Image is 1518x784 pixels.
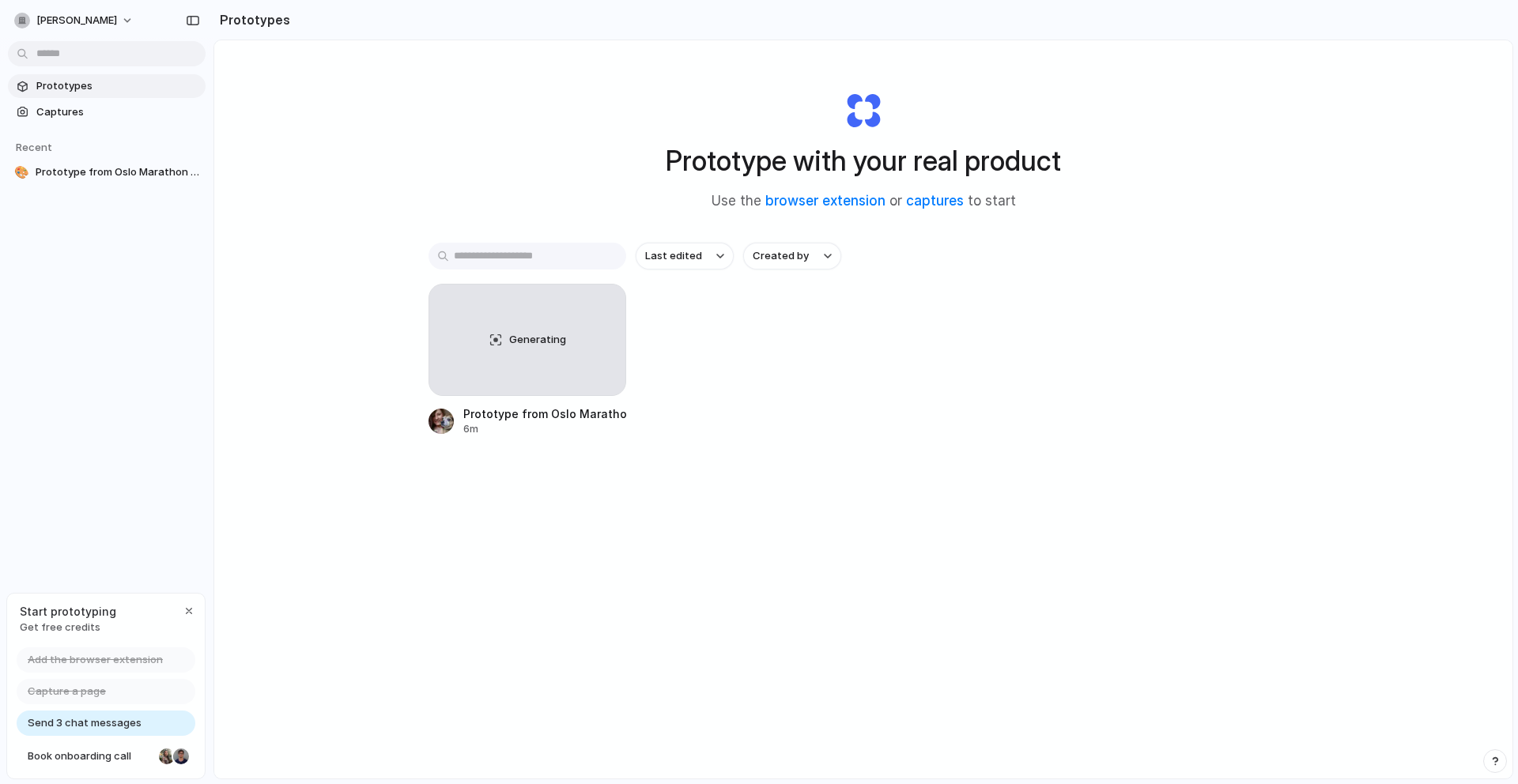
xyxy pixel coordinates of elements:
span: Capture a page [28,684,106,699]
span: Use the or to start [712,191,1016,212]
a: Book onboarding call [17,744,195,769]
div: 🎨 [14,164,29,180]
div: Prototype from Oslo Marathon 2025 Artwork [463,405,626,422]
a: browser extension [765,193,885,209]
button: [PERSON_NAME] [8,8,142,33]
span: Add the browser extension [28,652,163,668]
span: Captures [36,104,199,120]
div: Nicole Kubica [157,747,176,766]
span: Start prototyping [20,603,116,620]
a: GeneratingPrototype from Oslo Marathon 2025 Artwork6m [429,284,626,436]
a: Prototypes [8,74,206,98]
button: Created by [743,243,841,269]
h2: Prototypes [213,10,290,29]
a: captures [906,193,964,209]
span: Book onboarding call [28,748,153,764]
span: Prototypes [36,78,199,94]
span: [PERSON_NAME] [36,13,117,28]
span: Get free credits [20,620,116,635]
span: Send 3 chat messages [28,715,142,731]
h1: Prototype with your real product [666,140,1061,182]
div: Christian Iacullo [172,747,191,766]
div: 6m [463,422,626,436]
span: Prototype from Oslo Marathon 2025 Artwork [36,164,199,180]
a: Captures [8,100,206,124]
span: Created by [753,248,809,264]
span: Recent [16,141,52,153]
a: 🎨Prototype from Oslo Marathon 2025 Artwork [8,160,206,184]
span: Last edited [645,248,702,264]
span: Generating [509,332,566,348]
button: Last edited [636,243,734,269]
